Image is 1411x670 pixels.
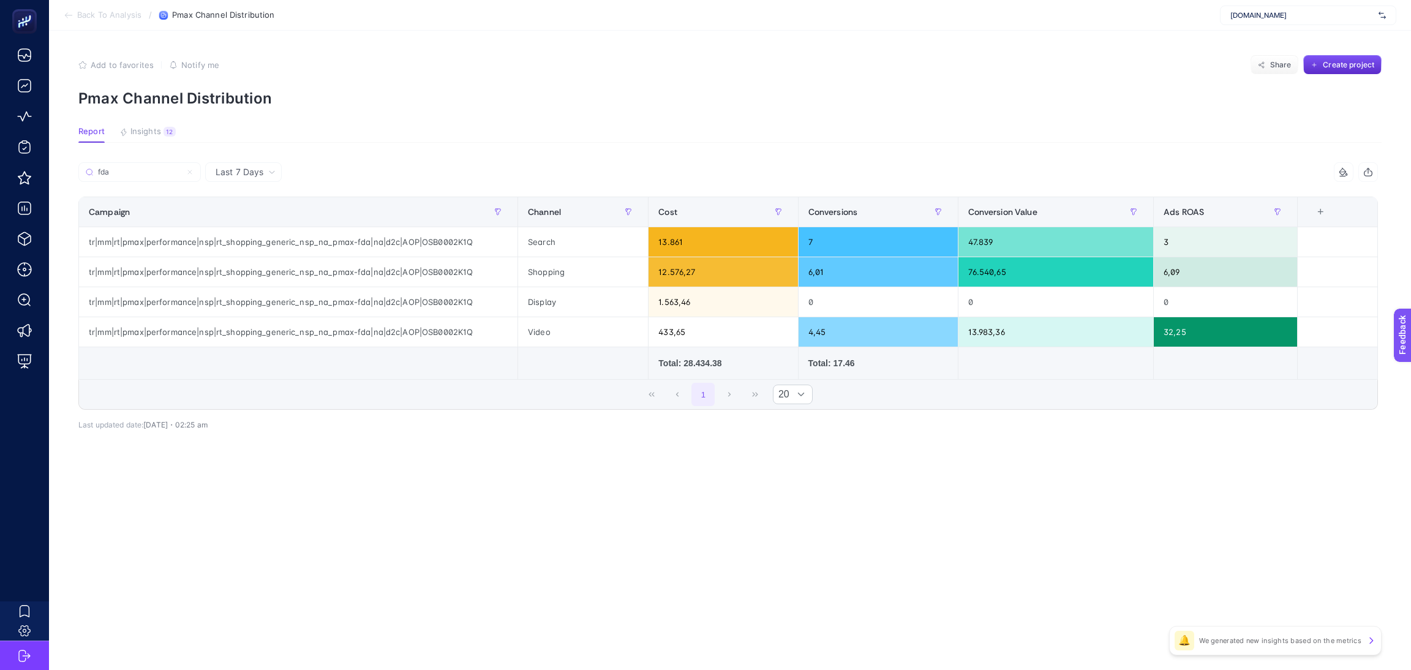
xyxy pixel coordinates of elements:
[799,227,958,257] div: 7
[518,287,648,317] div: Display
[1379,9,1386,21] img: svg%3e
[1309,207,1332,217] div: +
[78,89,1382,107] p: Pmax Channel Distribution
[808,357,948,369] div: Total: 17.46
[149,10,152,20] span: /
[1154,287,1297,317] div: 0
[808,207,858,217] span: Conversions
[1323,60,1374,70] span: Create project
[79,227,517,257] div: tr|mm|rt|pmax|performance|nsp|rt_shopping_generic_nsp_na_pmax-fda|na|d2c|AOP|OSB0002K1Q
[130,127,161,137] span: Insights
[799,257,958,287] div: 6,01
[78,127,105,137] span: Report
[1303,55,1382,75] button: Create project
[77,10,141,20] span: Back To Analysis
[79,257,517,287] div: tr|mm|rt|pmax|performance|nsp|rt_shopping_generic_nsp_na_pmax-fda|na|d2c|AOP|OSB0002K1Q
[1154,257,1297,287] div: 6,09
[1230,10,1374,20] span: [DOMAIN_NAME]
[169,60,219,70] button: Notify me
[799,287,958,317] div: 0
[658,207,677,217] span: Cost
[91,60,154,70] span: Add to favorites
[79,317,517,347] div: tr|mm|rt|pmax|performance|nsp|rt_shopping_generic_nsp_na_pmax-fda|na|d2c|AOP|OSB0002K1Q
[7,4,47,13] span: Feedback
[98,168,181,177] input: Search
[1308,207,1317,234] div: 6 items selected
[958,257,1154,287] div: 76.540,65
[78,182,1378,429] div: Last 7 Days
[143,420,208,429] span: [DATE]・02:25 am
[78,420,143,429] span: Last updated date:
[78,60,154,70] button: Add to favorites
[1154,227,1297,257] div: 3
[518,317,648,347] div: Video
[181,60,219,70] span: Notify me
[216,166,263,178] span: Last 7 Days
[958,227,1154,257] div: 47.839
[518,227,648,257] div: Search
[799,317,958,347] div: 4,45
[518,257,648,287] div: Shopping
[1164,207,1204,217] span: Ads ROAS
[528,207,561,217] span: Channel
[649,227,797,257] div: 13.861
[958,317,1154,347] div: 13.983,36
[1154,317,1297,347] div: 32,25
[89,207,130,217] span: Campaign
[649,287,797,317] div: 1.563,46
[658,357,788,369] div: Total: 28.434.38
[691,383,715,406] button: 1
[958,287,1154,317] div: 0
[649,317,797,347] div: 433,65
[968,207,1037,217] span: Conversion Value
[1251,55,1298,75] button: Share
[649,257,797,287] div: 12.576,27
[1270,60,1292,70] span: Share
[172,10,274,20] span: Pmax Channel Distribution
[79,287,517,317] div: tr|mm|rt|pmax|performance|nsp|rt_shopping_generic_nsp_na_pmax-fda|na|d2c|AOP|OSB0002K1Q
[773,385,789,404] span: Rows per page
[164,127,176,137] div: 12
